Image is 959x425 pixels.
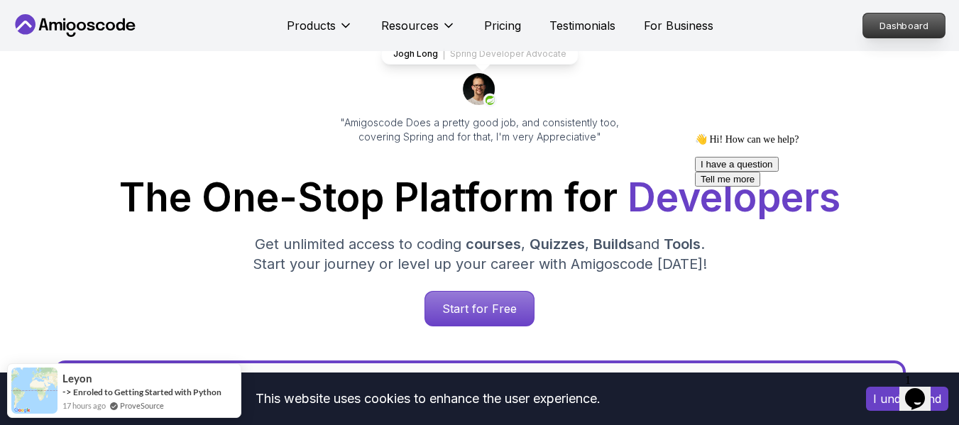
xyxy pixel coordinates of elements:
[425,292,534,326] p: Start for Free
[62,386,72,397] span: ->
[863,13,945,38] p: Dashboard
[6,44,71,59] button: Tell me more
[6,6,109,17] span: 👋 Hi! How can we help?
[862,13,946,38] a: Dashboard
[466,236,521,253] span: courses
[11,383,845,414] div: This website uses cookies to enhance the user experience.
[287,17,336,34] p: Products
[644,17,713,34] a: For Business
[484,17,521,34] a: Pricing
[62,372,92,385] span: leyon
[899,368,945,411] iframe: chat widget
[381,17,456,45] button: Resources
[393,48,438,60] p: Jogh Long
[424,291,535,326] a: Start for Free
[6,29,89,44] button: I have a question
[287,17,353,45] button: Products
[241,234,718,274] p: Get unlimited access to coding , , and . Start your journey or level up your career with Amigosco...
[450,48,566,60] p: Spring Developer Advocate
[321,116,639,144] p: "Amigoscode Does a pretty good job, and consistently too, covering Spring and for that, I'm very ...
[549,17,615,34] a: Testimonials
[11,178,948,217] h1: The One-Stop Platform for
[866,387,948,411] button: Accept cookies
[689,128,945,361] iframe: chat widget
[6,6,261,59] div: 👋 Hi! How can we help?I have a questionTell me more
[664,236,701,253] span: Tools
[628,174,840,221] span: Developers
[120,399,164,412] a: ProveSource
[62,399,106,412] span: 17 hours ago
[463,73,497,107] img: josh long
[530,236,585,253] span: Quizzes
[593,236,635,253] span: Builds
[73,387,221,397] a: Enroled to Getting Started with Python
[381,17,439,34] p: Resources
[11,368,57,414] img: provesource social proof notification image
